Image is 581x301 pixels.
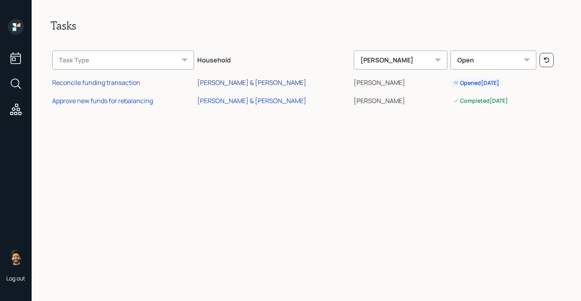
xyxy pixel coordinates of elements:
div: [PERSON_NAME] & [PERSON_NAME] [197,78,306,87]
img: eric-schwartz-headshot.png [8,249,24,265]
div: Completed [DATE] [454,97,508,105]
td: [PERSON_NAME] [352,90,449,109]
td: [PERSON_NAME] [352,73,449,91]
h2: Tasks [51,19,562,32]
div: Reconcile funding transaction [52,78,140,87]
div: Log out [6,275,25,282]
div: Open [451,51,536,70]
div: Task Type [52,51,194,70]
div: [PERSON_NAME] & [PERSON_NAME] [197,96,306,105]
div: Approve new funds for rebalancing [52,96,153,105]
div: Opened [DATE] [454,79,499,87]
th: Household [196,45,352,73]
div: [PERSON_NAME] [354,51,447,70]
